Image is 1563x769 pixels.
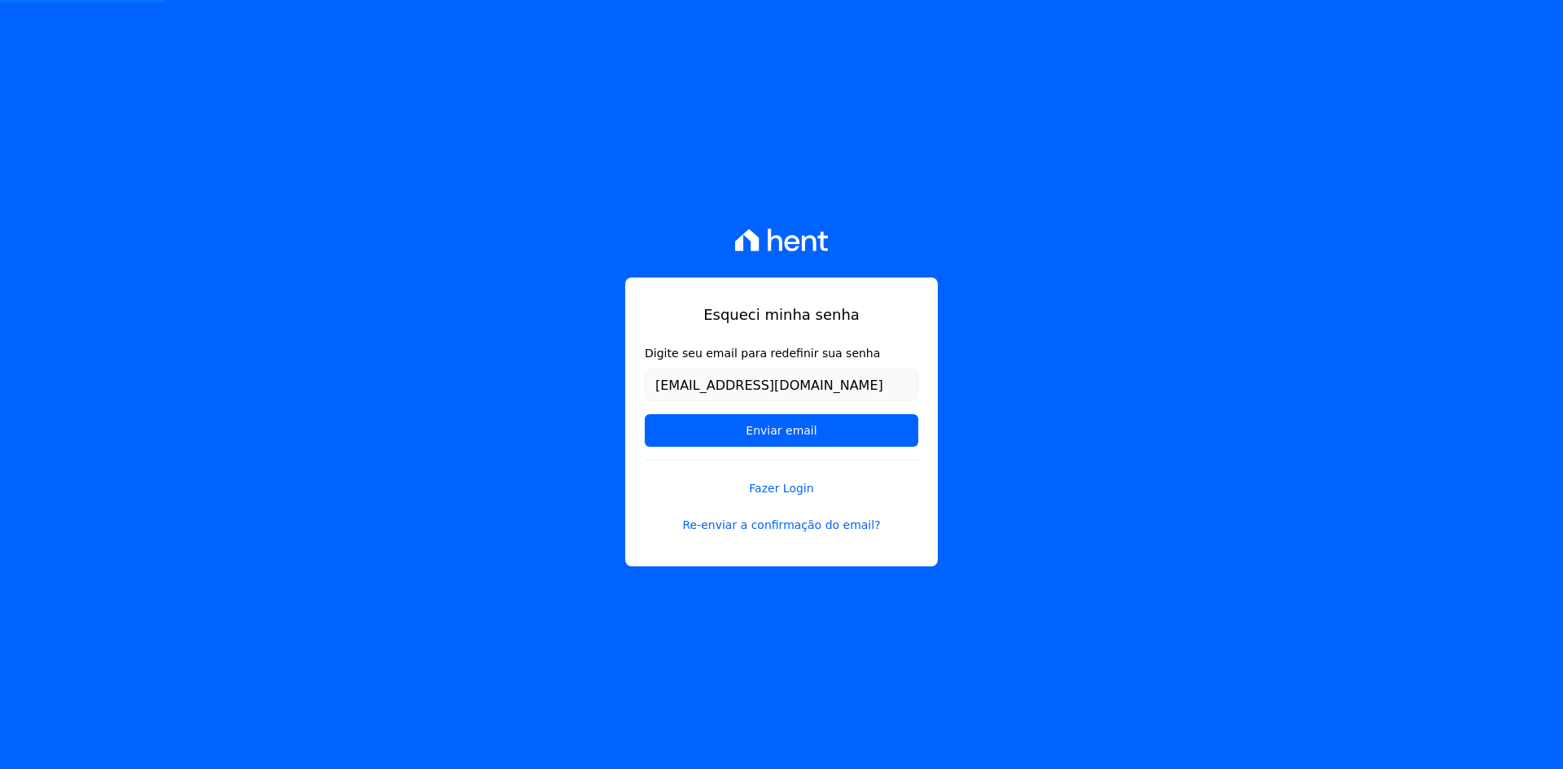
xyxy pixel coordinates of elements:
a: Re-enviar a confirmação do email? [645,517,918,534]
input: Enviar email [645,414,918,447]
label: Digite seu email para redefinir sua senha [645,345,918,362]
input: Email [645,369,918,401]
h1: Esqueci minha senha [645,304,918,326]
a: Fazer Login [645,460,918,497]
